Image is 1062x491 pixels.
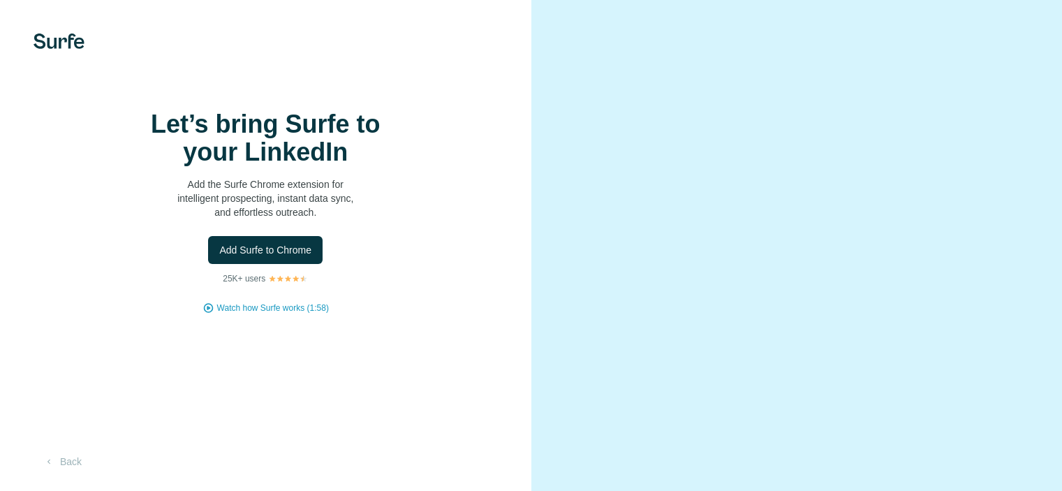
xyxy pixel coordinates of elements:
p: Add the Surfe Chrome extension for intelligent prospecting, instant data sync, and effortless out... [126,177,405,219]
p: 25K+ users [223,272,265,285]
button: Watch how Surfe works (1:58) [217,302,329,314]
button: Add Surfe to Chrome [208,236,323,264]
button: Back [34,449,91,474]
img: Surfe's logo [34,34,84,49]
h1: Let’s bring Surfe to your LinkedIn [126,110,405,166]
img: Rating Stars [268,274,308,283]
span: Add Surfe to Chrome [219,243,311,257]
